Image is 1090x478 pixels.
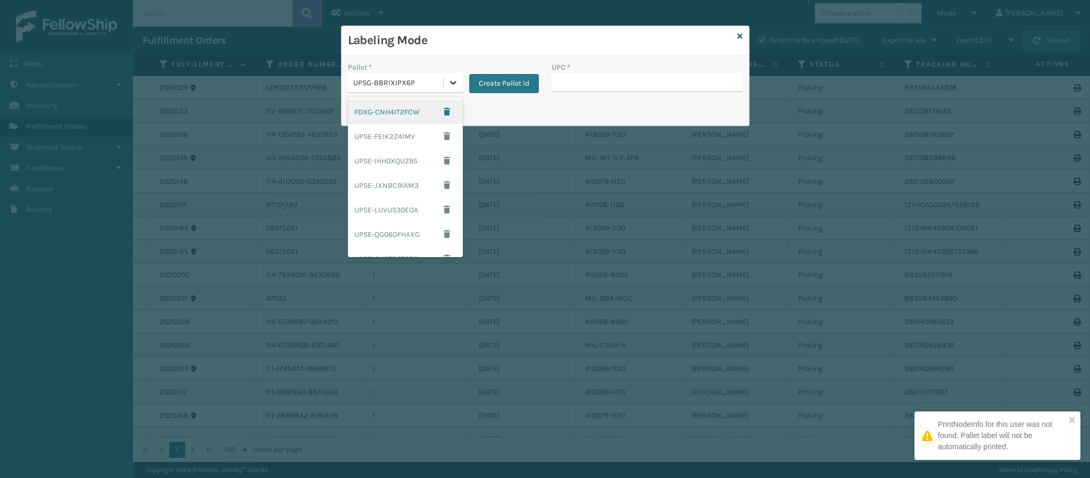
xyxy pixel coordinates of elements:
button: Create Pallet Id [469,74,539,93]
h3: Labeling Mode [348,32,733,48]
button: close [1069,416,1076,426]
div: UPSE-IHH0XQUZ95 [348,149,463,173]
div: UPSE-LUVUS30EOA [348,197,463,222]
label: UPC [552,62,570,73]
div: UPSG-B8RIXIPX6P [353,77,444,88]
div: PrintNodeInfo for this user was not found. Pallet label will not be automatically printed. [938,419,1066,452]
div: UPSE-JXNBC9IAM3 [348,173,463,197]
div: UPSE-QU6TB3T6ZO [348,246,463,271]
label: Pallet [348,62,372,73]
div: UPSE-FEIK2Z4IMV [348,124,463,149]
div: FDXG-CNH4IT2FCW [348,100,463,124]
div: UPSE-QG06OFHAXG [348,222,463,246]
